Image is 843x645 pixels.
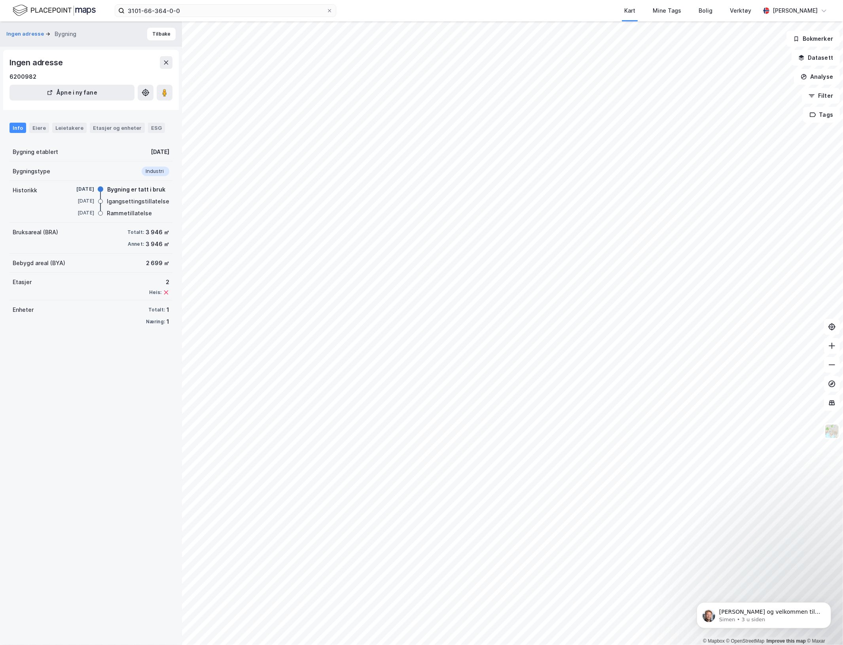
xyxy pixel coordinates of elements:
button: Åpne i ny fane [9,85,135,101]
div: 1 [167,305,169,315]
div: 2 [149,277,169,287]
div: 3 946 ㎡ [146,239,169,249]
div: 1 [167,317,169,326]
div: Bygning [55,29,76,39]
div: [DATE] [151,147,169,157]
div: Historikk [13,186,37,195]
div: Igangsettingstillatelse [107,197,169,206]
div: Heis: [149,289,161,296]
div: Bygningstype [13,167,50,176]
div: 3 946 ㎡ [146,228,169,237]
div: Bygning er tatt i bruk [107,185,165,194]
img: logo.f888ab2527a4732fd821a326f86c7f29.svg [13,4,96,17]
div: ESG [148,123,165,133]
input: Søk på adresse, matrikkel, gårdeiere, leietakere eller personer [125,5,326,17]
div: Verktøy [730,6,751,15]
div: Info [9,123,26,133]
div: 6200982 [9,72,36,82]
div: 2 699 ㎡ [146,258,169,268]
div: Bolig [699,6,712,15]
div: Næring: [146,319,165,325]
button: Ingen adresse [6,30,45,38]
div: Kart [624,6,635,15]
button: Filter [802,88,840,104]
button: Tilbake [147,28,176,40]
a: Improve this map [767,638,806,644]
div: Totalt: [148,307,165,313]
div: Rammetillatelse [107,209,152,218]
div: Annet: [128,241,144,247]
div: Leietakere [52,123,87,133]
div: [PERSON_NAME] [773,6,818,15]
div: Enheter [13,305,34,315]
div: [DATE] [63,197,94,205]
iframe: Intercom notifications melding [685,586,843,641]
div: Bygning etablert [13,147,58,157]
div: Eiere [29,123,49,133]
div: [DATE] [63,186,94,193]
div: Bebygd areal (BYA) [13,258,65,268]
div: Etasjer og enheter [93,124,142,131]
button: Bokmerker [786,31,840,47]
div: Bruksareal (BRA) [13,228,58,237]
div: Ingen adresse [9,56,64,69]
a: OpenStreetMap [726,638,765,644]
a: Mapbox [703,638,725,644]
button: Analyse [794,69,840,85]
div: Totalt: [127,229,144,235]
div: [DATE] [63,209,94,216]
button: Datasett [792,50,840,66]
button: Tags [803,107,840,123]
img: Z [824,424,839,439]
div: Mine Tags [653,6,681,15]
div: Etasjer [13,277,32,287]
